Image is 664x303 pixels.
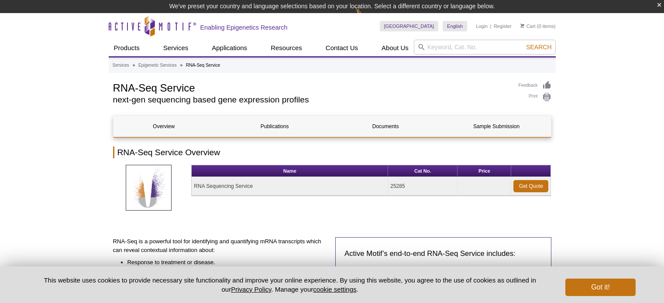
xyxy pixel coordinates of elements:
a: Cart [520,23,536,29]
li: (0 items) [520,21,556,31]
button: Got it! [565,279,635,296]
li: Response to treatment or disease. [127,257,320,267]
img: RNA-Seq Services [126,165,172,211]
a: Documents [335,116,436,137]
td: 25285 [388,177,458,196]
a: Contact Us [320,40,363,56]
th: Cat No. [388,165,458,177]
a: Sample Submission [446,116,547,137]
h2: next-gen sequencing based gene expression profiles [113,96,510,104]
img: Your Cart [520,24,524,28]
th: Name [192,165,388,177]
a: Login [476,23,488,29]
button: cookie settings [313,286,356,293]
li: RNA-Seq Service [186,63,220,68]
a: Print [519,92,551,102]
a: Services [113,61,129,69]
a: About Us [376,40,414,56]
a: Products [109,40,145,56]
p: RNA-Seq is a powerful tool for identifying and quantifying mRNA transcripts which can reveal cont... [113,237,329,255]
p: This website uses cookies to provide necessary site functionality and improve your online experie... [29,276,551,294]
h2: RNA-Seq Service Overview [113,146,551,158]
li: » [180,63,183,68]
a: Register [494,23,512,29]
input: Keyword, Cat. No. [414,40,556,54]
span: Search [526,44,551,51]
a: Publications [224,116,325,137]
li: Isolation of total RNA from cells or tissues. [359,266,533,276]
h1: RNA-Seq Service [113,81,510,94]
a: English [443,21,467,31]
th: Price [458,165,511,177]
a: Services [158,40,194,56]
button: Search [523,43,554,51]
a: Privacy Policy [231,286,271,293]
a: Applications [206,40,252,56]
a: Resources [265,40,307,56]
a: [GEOGRAPHIC_DATA] [380,21,439,31]
li: » [133,63,135,68]
a: Epigenetic Services [138,61,177,69]
li: | [490,21,492,31]
h2: Enabling Epigenetics Research [200,24,288,31]
td: RNA Sequencing Service [192,177,388,196]
img: Change Here [355,7,378,27]
a: Overview [114,116,214,137]
h3: Active Motif’s end-to-end RNA-Seq Service includes: [344,249,542,259]
a: Get Quote [513,180,548,192]
a: Feedback [519,81,551,90]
